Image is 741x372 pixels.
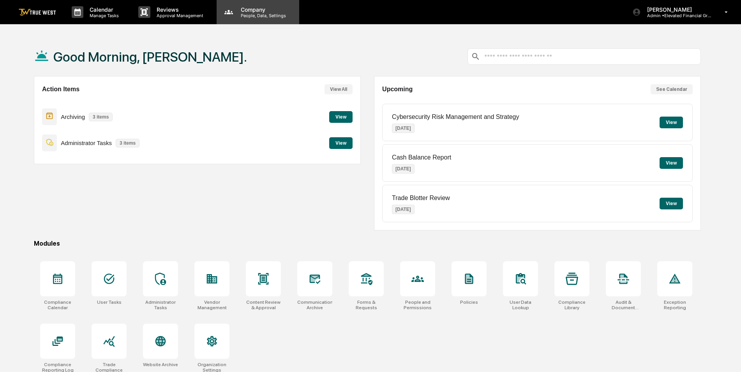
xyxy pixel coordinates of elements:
div: Content Review & Approval [246,299,281,310]
div: Policies [460,299,478,305]
p: [PERSON_NAME] [641,6,713,13]
p: [DATE] [392,164,415,174]
div: Administrator Tasks [143,299,178,310]
div: Vendor Management [194,299,229,310]
div: Modules [34,240,701,247]
p: [DATE] [392,205,415,214]
div: Compliance Library [554,299,589,310]
p: Trade Blotter Review [392,195,450,202]
p: Reviews [150,6,207,13]
p: People, Data, Settings [235,13,290,18]
div: User Tasks [97,299,122,305]
p: Cybersecurity Risk Management and Strategy [392,113,519,120]
h2: Action Items [42,86,79,93]
p: Approval Management [150,13,207,18]
button: View [329,111,353,123]
div: People and Permissions [400,299,435,310]
div: Communications Archive [297,299,332,310]
button: View [660,157,683,169]
div: Audit & Document Logs [606,299,641,310]
p: Archiving [61,113,85,120]
button: View [660,117,683,128]
div: User Data Lookup [503,299,538,310]
div: Forms & Requests [349,299,384,310]
div: Website Archive [143,362,178,367]
img: logo [19,9,56,16]
p: Administrator Tasks [61,140,112,146]
p: Company [235,6,290,13]
p: 3 items [89,113,113,121]
button: View All [325,84,353,94]
p: Calendar [83,6,123,13]
button: See Calendar [651,84,693,94]
div: Exception Reporting [657,299,692,310]
button: View [329,137,353,149]
h2: Upcoming [382,86,413,93]
h1: Good Morning, [PERSON_NAME]. [53,49,247,65]
p: Manage Tasks [83,13,123,18]
button: View [660,198,683,209]
div: Compliance Calendar [40,299,75,310]
a: View [329,113,353,120]
a: View [329,139,353,146]
p: 3 items [116,139,139,147]
p: Admin • Elevated Financial Group [641,13,713,18]
p: Cash Balance Report [392,154,451,161]
p: [DATE] [392,124,415,133]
